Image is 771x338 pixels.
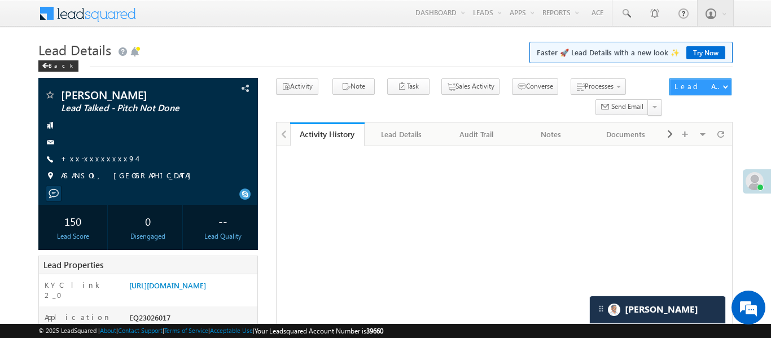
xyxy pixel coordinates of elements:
label: Application Number [45,312,118,332]
span: Processes [585,82,614,90]
a: Contact Support [118,327,163,334]
div: 0 [116,210,179,231]
a: About [100,327,116,334]
button: Send Email [595,99,649,116]
span: 39660 [366,327,383,335]
a: Terms of Service [164,327,208,334]
div: Lead Actions [674,81,722,91]
img: carter-drag [597,304,606,313]
span: Send Email [611,102,643,112]
button: Note [332,78,375,95]
span: Lead Talked - Pitch Not Done [61,103,196,114]
a: Try Now [686,46,725,59]
button: Processes [571,78,626,95]
div: -- [191,210,255,231]
span: [PERSON_NAME] [61,89,196,100]
div: EQ23026017 [126,312,257,328]
div: carter-dragCarter[PERSON_NAME] [589,296,726,324]
button: Lead Actions [669,78,731,95]
span: Lead Details [38,41,111,59]
a: +xx-xxxxxxxx94 [61,153,137,163]
div: Lead Quality [191,231,255,242]
div: Lead Details [374,128,429,141]
div: Activity History [299,129,356,139]
a: [URL][DOMAIN_NAME] [129,280,206,290]
span: ASANSOL, [GEOGRAPHIC_DATA] [61,170,196,182]
div: Documents [598,128,653,141]
span: © 2025 LeadSquared | | | | | [38,326,383,336]
div: Lead Score [41,231,104,242]
span: Carter [625,304,698,315]
div: Notes [523,128,579,141]
a: Documents [589,122,663,146]
button: Sales Activity [441,78,500,95]
a: Back [38,60,84,69]
a: Audit Trail [440,122,514,146]
div: 150 [41,210,104,231]
a: Acceptable Use [210,327,253,334]
span: Lead Properties [43,259,103,270]
button: Task [387,78,430,95]
div: Disengaged [116,231,179,242]
a: Activity History [290,122,365,146]
img: Carter [608,304,620,316]
button: Converse [512,78,558,95]
label: KYC link 2_0 [45,280,118,300]
div: Audit Trail [449,128,504,141]
a: Lead Details [365,122,439,146]
a: Notes [514,122,589,146]
div: Back [38,60,78,72]
button: Activity [276,78,318,95]
span: Your Leadsquared Account Number is [255,327,383,335]
span: Faster 🚀 Lead Details with a new look ✨ [537,47,725,58]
